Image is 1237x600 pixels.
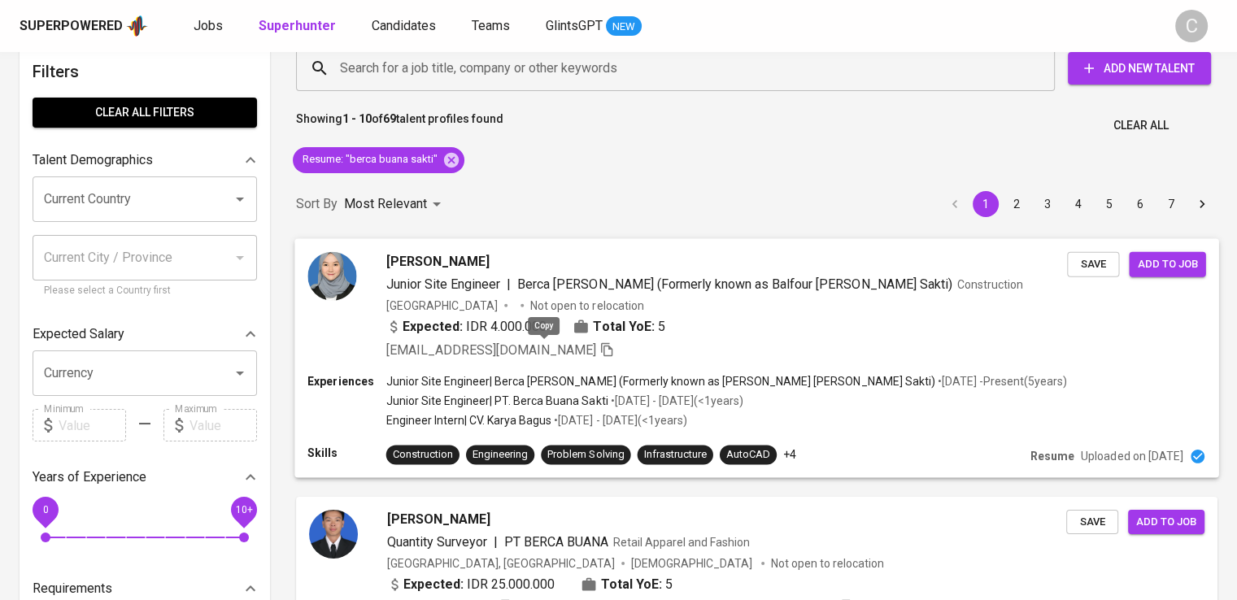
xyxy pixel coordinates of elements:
nav: pagination navigation [939,191,1217,217]
b: 1 - 10 [342,112,372,125]
p: Expected Salary [33,324,124,344]
button: Go to page 3 [1034,191,1061,217]
span: PT BERCA BUANA [504,534,608,550]
p: Skills [307,445,385,461]
span: Add New Talent [1081,59,1198,79]
span: Candidates [372,18,436,33]
span: | [507,274,511,293]
span: 10+ [235,504,252,515]
span: [PERSON_NAME] [386,251,490,271]
button: Clear All [1107,111,1175,141]
img: app logo [126,14,148,38]
span: Retail Apparel and Fashion [613,536,750,549]
b: Expected: [403,575,464,594]
b: Expected: [403,316,463,336]
span: Add to job [1137,254,1197,273]
p: Showing of talent profiles found [296,111,503,141]
p: Talent Demographics [33,150,153,170]
p: • [DATE] - [DATE] ( <1 years ) [608,393,743,409]
button: Add to job [1128,510,1204,535]
button: Save [1066,510,1118,535]
button: Open [229,188,251,211]
span: [DEMOGRAPHIC_DATA] [631,555,755,572]
div: C [1175,10,1208,42]
h6: Filters [33,59,257,85]
span: [PERSON_NAME] [387,510,490,529]
p: Requirements [33,579,112,598]
p: Not open to relocation [771,555,884,572]
span: Resume : "berca buana sakti" [293,152,447,167]
p: +4 [783,446,796,463]
button: Go to next page [1189,191,1215,217]
div: Years of Experience [33,461,257,493]
button: Save [1067,251,1119,276]
p: Resume [1030,448,1074,464]
div: Superpowered [20,17,123,36]
div: Infrastructure [644,447,707,463]
p: Engineer Intern | CV. Karya Bagus [386,412,552,428]
span: Save [1074,513,1110,532]
p: Junior Site Engineer | PT. Berca Buana Sakti [386,393,608,409]
div: Most Relevant [344,189,446,220]
div: AutoCAD [726,447,770,463]
div: Problem Solving [547,447,624,463]
img: 85d43980525386607af6f78cd9041d58.jpg [309,510,358,559]
img: e34e11d2769e3232719473ccce7631d6.jpg [307,251,356,300]
p: Please select a Country first [44,283,246,299]
a: Superhunter [259,16,339,37]
span: 5 [658,316,665,336]
span: NEW [606,19,642,35]
span: Add to job [1136,513,1196,532]
p: • [DATE] - Present ( 5 years ) [935,373,1067,389]
button: Go to page 5 [1096,191,1122,217]
input: Value [59,409,126,441]
button: Go to page 2 [1004,191,1030,217]
button: Open [229,362,251,385]
div: Expected Salary [33,318,257,350]
span: | [494,533,498,552]
button: Add to job [1129,251,1205,276]
button: Go to page 6 [1127,191,1153,217]
p: Most Relevant [344,194,427,214]
div: Engineering [473,447,528,463]
div: Talent Demographics [33,144,257,176]
span: Clear All [1113,115,1169,136]
p: Experiences [307,373,385,389]
span: Save [1075,254,1111,273]
p: Not open to relocation [530,297,643,313]
span: Jobs [194,18,223,33]
b: Superhunter [259,18,336,33]
p: Uploaded on [DATE] [1081,448,1183,464]
p: Junior Site Engineer | Berca [PERSON_NAME] (Formerly known as [PERSON_NAME] [PERSON_NAME] Sakti) [386,373,935,389]
p: Sort By [296,194,338,214]
b: Total YoE: [593,316,654,336]
button: Clear All filters [33,98,257,128]
span: [EMAIL_ADDRESS][DOMAIN_NAME] [386,341,597,357]
span: Berca [PERSON_NAME] (Formerly known as Balfour [PERSON_NAME] Sakti) [517,276,952,291]
span: 0 [42,504,48,515]
a: Jobs [194,16,226,37]
div: Construction [393,447,453,463]
span: Quantity Surveyor [387,534,487,550]
span: GlintsGPT [546,18,603,33]
b: 69 [383,112,396,125]
div: IDR 4.000.000 [386,316,547,336]
div: IDR 25.000.000 [387,575,555,594]
span: Clear All filters [46,102,244,123]
input: Value [189,409,257,441]
button: Add New Talent [1068,52,1211,85]
div: [GEOGRAPHIC_DATA], [GEOGRAPHIC_DATA] [387,555,615,572]
span: 5 [665,575,673,594]
span: Construction [957,277,1023,290]
button: page 1 [973,191,999,217]
span: Junior Site Engineer [386,276,500,291]
a: GlintsGPT NEW [546,16,642,37]
button: Go to page 7 [1158,191,1184,217]
a: Candidates [372,16,439,37]
p: Years of Experience [33,467,146,487]
button: Go to page 4 [1065,191,1091,217]
span: Teams [472,18,510,33]
p: • [DATE] - [DATE] ( <1 years ) [551,412,686,428]
a: Superpoweredapp logo [20,14,148,38]
b: Total YoE: [601,575,662,594]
